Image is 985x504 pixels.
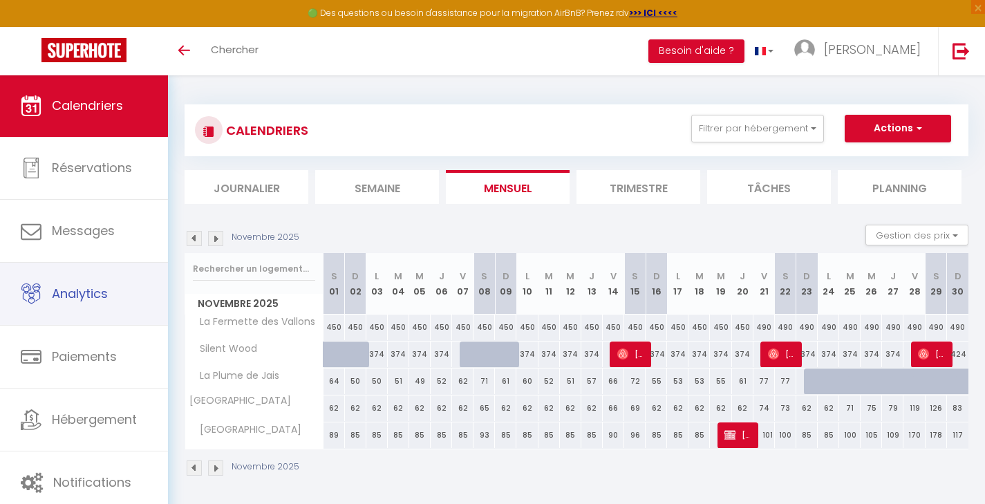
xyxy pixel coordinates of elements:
div: 490 [796,315,818,340]
div: 62 [732,395,753,421]
abbr: D [503,270,509,283]
th: 11 [538,253,560,315]
div: 62 [516,395,538,421]
li: Journalier [185,170,308,204]
div: 170 [903,422,925,448]
div: 71 [839,395,861,421]
div: 450 [710,315,731,340]
div: 126 [926,395,947,421]
div: 490 [882,315,903,340]
abbr: V [912,270,918,283]
div: 62 [796,395,818,421]
span: Hébergement [52,411,137,428]
div: 85 [818,422,839,448]
abbr: S [632,270,638,283]
img: Super Booking [41,38,126,62]
span: [PERSON_NAME] EPCC SALINE ROYALE [724,422,753,448]
th: 01 [323,253,345,315]
div: 60 [516,368,538,394]
div: 52 [431,368,452,394]
span: La Fermette des Vallons [187,315,319,330]
abbr: S [933,270,939,283]
span: [GEOGRAPHIC_DATA] [187,422,305,438]
th: 15 [624,253,646,315]
span: [PERSON_NAME] [617,341,646,367]
th: 12 [560,253,581,315]
div: 62 [452,395,473,421]
abbr: L [375,270,379,283]
th: 20 [732,253,753,315]
div: 85 [560,422,581,448]
a: ... [PERSON_NAME] [784,27,938,75]
abbr: J [890,270,896,283]
div: 72 [624,368,646,394]
div: 85 [345,422,366,448]
div: 62 [560,395,581,421]
div: 178 [926,422,947,448]
th: 19 [710,253,731,315]
div: 374 [710,342,731,367]
div: 374 [366,342,388,367]
div: 77 [753,368,775,394]
abbr: L [676,270,680,283]
li: Semaine [315,170,439,204]
th: 27 [882,253,903,315]
div: 450 [516,315,538,340]
abbr: S [782,270,789,283]
div: 100 [775,422,796,448]
div: 374 [882,342,903,367]
th: 05 [409,253,431,315]
span: [PERSON_NAME] [824,41,921,58]
th: 18 [688,253,710,315]
div: 490 [926,315,947,340]
abbr: M [867,270,876,283]
div: 62 [452,368,473,394]
div: 57 [581,368,603,394]
div: 450 [603,315,624,340]
abbr: S [331,270,337,283]
th: 30 [947,253,968,315]
div: 62 [388,395,409,421]
div: 49 [409,368,431,394]
div: 62 [538,395,560,421]
div: 85 [495,422,516,448]
div: 117 [947,422,968,448]
div: 62 [818,395,839,421]
div: 62 [323,395,345,421]
div: 64 [323,368,345,394]
div: 450 [538,315,560,340]
div: 55 [710,368,731,394]
button: Besoin d'aide ? [648,39,744,63]
div: 85 [646,422,667,448]
a: >>> ICI <<<< [629,7,677,19]
div: 450 [431,315,452,340]
span: Novembre 2025 [185,294,323,314]
span: Paiements [52,348,117,365]
th: 17 [667,253,688,315]
div: 374 [431,342,452,367]
th: 14 [603,253,624,315]
div: 450 [345,315,366,340]
th: 06 [431,253,452,315]
div: 374 [861,342,882,367]
th: 10 [516,253,538,315]
div: 450 [366,315,388,340]
span: [PERSON_NAME] [918,341,946,367]
abbr: D [955,270,961,283]
div: 450 [581,315,603,340]
th: 22 [775,253,796,315]
button: Gestion des prix [865,225,968,245]
span: [GEOGRAPHIC_DATA] [187,395,291,406]
div: 424 [947,342,968,367]
div: 109 [882,422,903,448]
div: 66 [603,395,624,421]
div: 51 [560,368,581,394]
th: 25 [839,253,861,315]
span: Calendriers [52,97,123,114]
li: Tâches [707,170,831,204]
div: 50 [366,368,388,394]
div: 85 [516,422,538,448]
abbr: D [653,270,660,283]
div: 374 [667,342,688,367]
